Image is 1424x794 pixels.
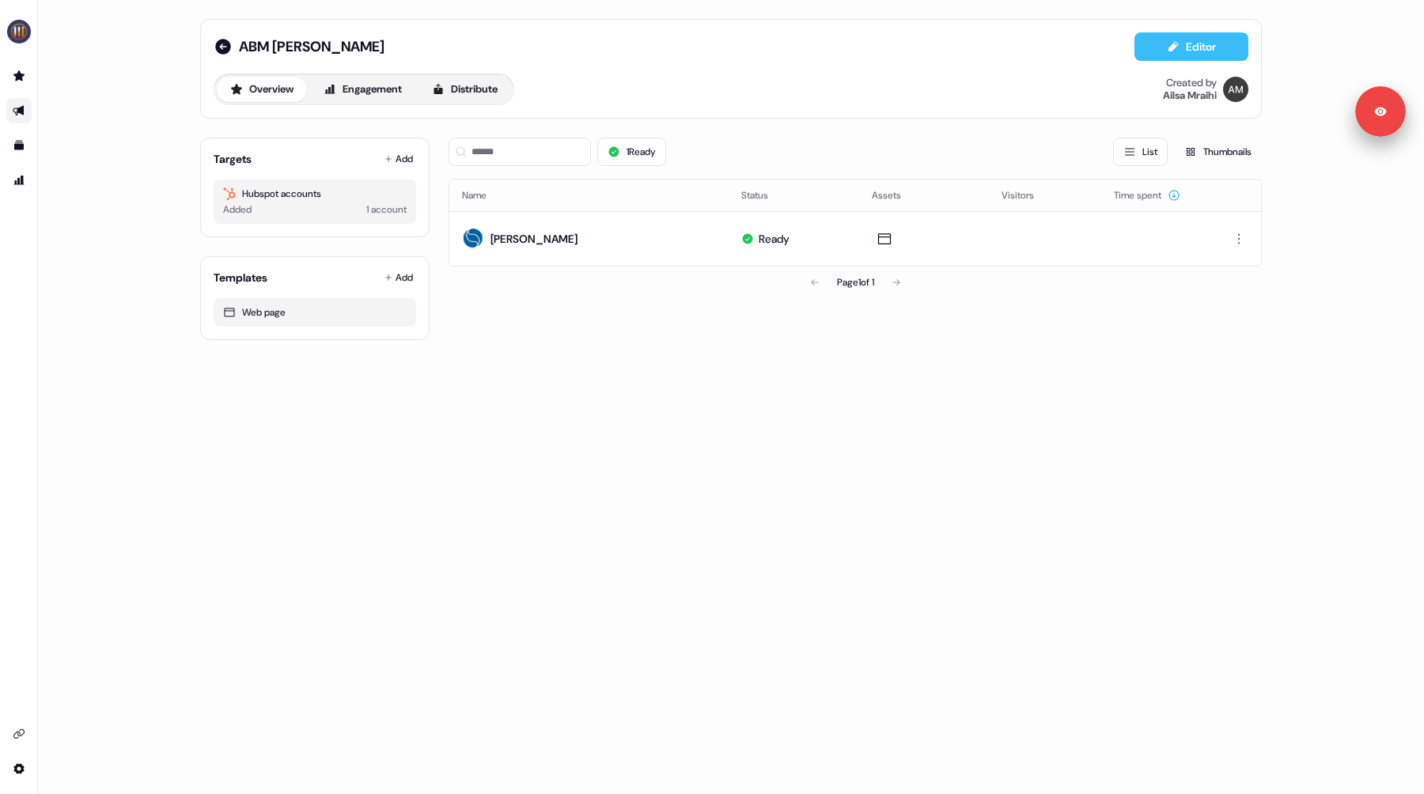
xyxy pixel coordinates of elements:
[1134,40,1248,57] a: Editor
[837,274,874,290] div: Page 1 of 1
[462,181,506,210] button: Name
[310,77,415,102] button: Engagement
[6,756,32,781] a: Go to integrations
[418,77,511,102] button: Distribute
[223,186,407,202] div: Hubspot accounts
[1174,138,1262,166] button: Thumbnails
[6,168,32,193] a: Go to attribution
[759,231,790,247] div: Ready
[217,77,307,102] button: Overview
[859,180,990,211] th: Assets
[6,63,32,89] a: Go to prospects
[490,231,578,247] div: [PERSON_NAME]
[1223,77,1248,102] img: Ailsa
[1114,181,1180,210] button: Time spent
[223,304,407,320] div: Web page
[1002,181,1053,210] button: Visitors
[214,151,252,167] div: Targets
[1166,77,1217,89] div: Created by
[597,138,666,166] button: 1Ready
[381,148,416,170] button: Add
[741,181,787,210] button: Status
[223,202,252,217] div: Added
[1113,138,1168,166] button: List
[239,37,384,56] span: ABM [PERSON_NAME]
[6,98,32,123] a: Go to outbound experience
[6,721,32,747] a: Go to integrations
[1163,89,1217,102] div: Ailsa Mraihi
[6,133,32,158] a: Go to templates
[214,270,267,285] div: Templates
[1134,32,1248,61] button: Editor
[366,202,407,217] div: 1 account
[381,267,416,289] button: Add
